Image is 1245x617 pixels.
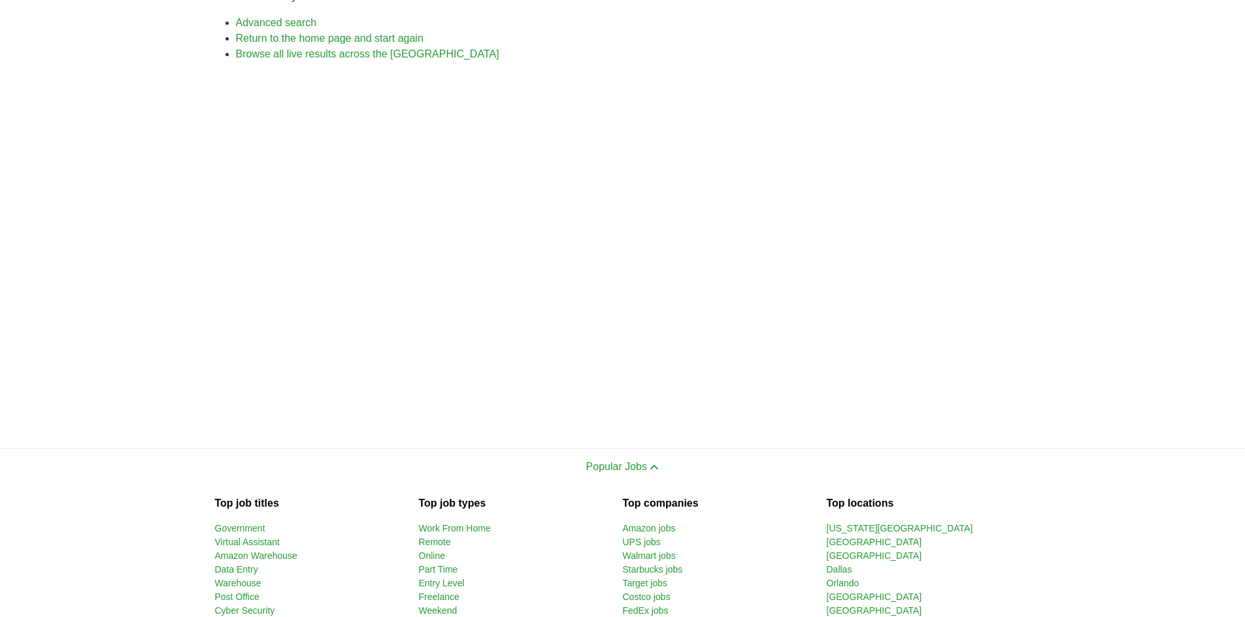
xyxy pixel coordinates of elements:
a: Amazon Warehouse [215,550,297,561]
a: Costco jobs [623,592,671,602]
a: Walmart jobs [623,550,676,561]
a: Data Entry [215,564,258,575]
span: Popular Jobs [586,461,647,472]
a: Advanced search [236,17,317,28]
a: [US_STATE][GEOGRAPHIC_DATA] [827,523,973,533]
a: FedEx jobs [623,605,669,616]
iframe: Ads by Google [215,72,1031,427]
h3: Top locations [827,496,1031,511]
a: Weekend [419,605,457,616]
a: Target jobs [623,578,667,588]
a: Work From Home [419,523,491,533]
a: Online [419,550,445,561]
a: Amazon jobs [623,523,676,533]
a: Starbucks jobs [623,564,683,575]
a: Cyber Security [215,605,275,616]
a: Freelance [419,592,459,602]
a: Virtual Assistant [215,537,280,547]
a: [GEOGRAPHIC_DATA] [827,537,922,547]
a: Entry Level [419,578,465,588]
h3: Top job types [419,496,623,511]
a: [GEOGRAPHIC_DATA] [827,550,922,561]
a: [GEOGRAPHIC_DATA] [827,592,922,602]
a: [GEOGRAPHIC_DATA] [827,605,922,616]
a: Part Time [419,564,458,575]
a: Warehouse [215,578,261,588]
a: Orlando [827,578,859,588]
a: Remote [419,537,451,547]
a: Post Office [215,592,259,602]
h3: Top companies [623,496,827,511]
a: Government [215,523,265,533]
a: Return to the home page and start again [236,33,423,44]
a: Browse all live results across the [GEOGRAPHIC_DATA] [236,48,499,59]
a: Dallas [827,564,852,575]
h3: Top job titles [215,496,419,511]
a: UPS jobs [623,537,661,547]
img: toggle icon [650,464,659,470]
